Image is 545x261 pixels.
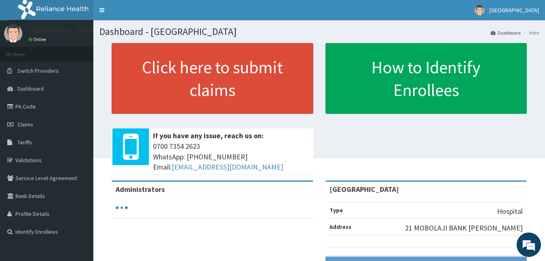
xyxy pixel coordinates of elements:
[112,43,313,114] a: Click here to submit claims
[17,85,44,92] span: Dashboard
[325,43,527,114] a: How to Identify Enrollees
[17,67,59,74] span: Switch Providers
[521,29,539,36] li: Here
[330,185,399,194] strong: [GEOGRAPHIC_DATA]
[17,139,32,146] span: Tariffs
[153,141,309,172] span: 0700 7354 2623 WhatsApp: [PHONE_NUMBER] Email:
[28,26,95,34] p: [GEOGRAPHIC_DATA]
[489,7,539,14] span: [GEOGRAPHIC_DATA]
[17,121,33,128] span: Claims
[474,5,485,15] img: User Image
[153,131,264,140] b: If you have any issue, reach us on:
[330,207,343,214] b: Type
[172,162,283,172] a: [EMAIL_ADDRESS][DOMAIN_NAME]
[116,202,128,214] svg: audio-loading
[405,223,523,233] p: 21 MOBOLAJI BANK [PERSON_NAME]
[99,26,539,37] h1: Dashboard - [GEOGRAPHIC_DATA]
[116,185,165,194] b: Administrators
[491,29,521,36] a: Dashboard
[28,37,48,42] a: Online
[330,223,351,231] b: Address
[4,24,22,43] img: User Image
[497,206,523,217] p: Hospital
